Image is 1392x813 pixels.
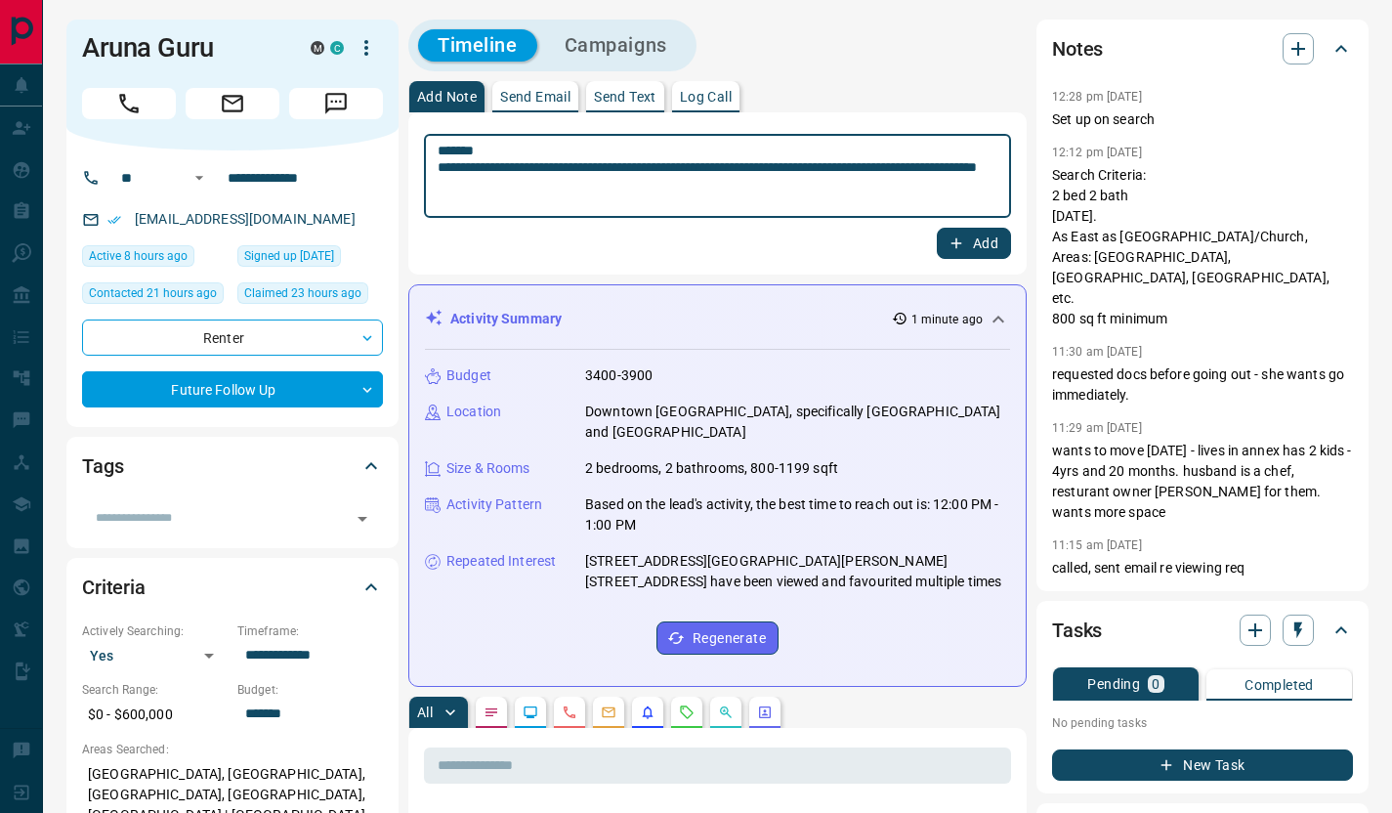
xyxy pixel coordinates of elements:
[545,29,687,62] button: Campaigns
[679,705,695,720] svg: Requests
[311,41,324,55] div: mrloft.ca
[680,90,732,104] p: Log Call
[1052,607,1353,654] div: Tasks
[446,365,491,386] p: Budget
[237,245,383,273] div: Sat Dec 29 2018
[82,443,383,490] div: Tags
[82,320,383,356] div: Renter
[656,621,779,655] button: Regenerate
[757,705,773,720] svg: Agent Actions
[1052,749,1353,781] button: New Task
[82,622,228,640] p: Actively Searching:
[82,564,383,611] div: Criteria
[330,41,344,55] div: condos.ca
[349,505,376,533] button: Open
[523,705,538,720] svg: Lead Browsing Activity
[82,450,123,482] h2: Tags
[1052,615,1102,646] h2: Tasks
[911,311,983,328] p: 1 minute ago
[446,551,556,572] p: Repeated Interest
[417,90,477,104] p: Add Note
[82,282,228,310] div: Tue Aug 12 2025
[484,705,499,720] svg: Notes
[585,365,653,386] p: 3400-3900
[1052,25,1353,72] div: Notes
[107,213,121,227] svg: Email Verified
[1052,109,1353,130] p: Set up on search
[89,283,217,303] span: Contacted 21 hours ago
[446,458,530,479] p: Size & Rooms
[585,458,838,479] p: 2 bedrooms, 2 bathrooms, 800-1199 sqft
[1052,90,1142,104] p: 12:28 pm [DATE]
[82,640,228,671] div: Yes
[446,402,501,422] p: Location
[82,371,383,407] div: Future Follow Up
[237,282,383,310] div: Tue Aug 12 2025
[1087,677,1140,691] p: Pending
[937,228,1011,259] button: Add
[1052,364,1353,406] p: requested docs before going out - she wants go immediately.
[594,90,656,104] p: Send Text
[82,572,146,603] h2: Criteria
[1244,678,1314,692] p: Completed
[425,301,1010,337] div: Activity Summary1 minute ago
[1052,708,1353,738] p: No pending tasks
[89,246,188,266] span: Active 8 hours ago
[186,88,279,119] span: Email
[135,211,356,227] a: [EMAIL_ADDRESS][DOMAIN_NAME]
[718,705,734,720] svg: Opportunities
[82,245,228,273] div: Wed Aug 13 2025
[1052,441,1353,523] p: wants to move [DATE] - lives in annex has 2 kids - 4yrs and 20 months. husband is a chef, restura...
[585,551,1010,592] p: [STREET_ADDRESS][GEOGRAPHIC_DATA][PERSON_NAME][STREET_ADDRESS] have been viewed and favourited mu...
[82,681,228,699] p: Search Range:
[244,246,334,266] span: Signed up [DATE]
[601,705,616,720] svg: Emails
[1152,677,1160,691] p: 0
[237,681,383,699] p: Budget:
[640,705,655,720] svg: Listing Alerts
[446,494,542,515] p: Activity Pattern
[417,706,433,719] p: All
[585,402,1010,443] p: Downtown [GEOGRAPHIC_DATA], specifically [GEOGRAPHIC_DATA] and [GEOGRAPHIC_DATA]
[585,494,1010,535] p: Based on the lead's activity, the best time to reach out is: 12:00 PM - 1:00 PM
[562,705,577,720] svg: Calls
[450,309,562,329] p: Activity Summary
[237,622,383,640] p: Timeframe:
[1052,33,1103,64] h2: Notes
[188,166,211,190] button: Open
[1052,146,1142,159] p: 12:12 pm [DATE]
[244,283,361,303] span: Claimed 23 hours ago
[418,29,537,62] button: Timeline
[289,88,383,119] span: Message
[500,90,570,104] p: Send Email
[1052,558,1353,578] p: called, sent email re viewing req
[82,32,281,64] h1: Aruna Guru
[1052,421,1142,435] p: 11:29 am [DATE]
[82,88,176,119] span: Call
[82,699,228,731] p: $0 - $600,000
[1052,165,1353,329] p: Search Criteria: 2 bed 2 bath [DATE]. As East as [GEOGRAPHIC_DATA]/Church, Areas: [GEOGRAPHIC_DAT...
[82,741,383,758] p: Areas Searched:
[1052,345,1142,359] p: 11:30 am [DATE]
[1052,538,1142,552] p: 11:15 am [DATE]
